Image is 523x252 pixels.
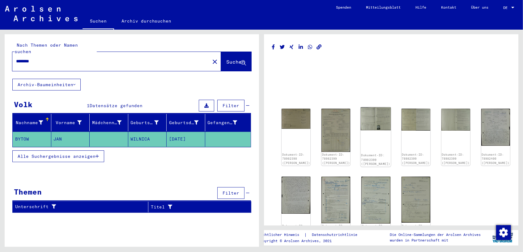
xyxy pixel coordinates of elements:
[491,230,514,245] img: yv_logo.png
[209,55,221,68] button: Klar
[361,153,391,166] a: Dokument-ID: 78982399 ([PERSON_NAME])
[56,120,75,125] font: Vorname
[402,224,430,236] a: Dokument-ID: 78982402 ([PERSON_NAME])
[18,82,73,87] font: Archiv-Baumeinheiten
[226,59,245,65] span: Suchen
[90,114,128,131] mat-header-cell: Maiden Name
[282,109,310,129] img: 001.jpg
[282,177,310,214] img: 002.jpg
[298,43,304,51] button: Auf LinkedIn teilen
[13,114,51,131] mat-header-cell: Last Name
[151,204,165,210] font: Titel
[167,114,205,131] mat-header-cell: Date of Birth
[482,153,510,165] a: Dokument-ID: 78982400 ([PERSON_NAME])
[361,107,391,131] img: 002.jpg
[54,118,90,128] div: Vorname
[402,109,430,131] img: 003.jpg
[51,114,90,131] mat-header-cell: First Name
[282,224,310,236] a: Dokument-ID: 78982400 ([PERSON_NAME])
[402,177,430,223] img: 001.jpg
[321,109,350,152] img: 001.jpg
[131,118,167,128] div: Geburtsort
[361,177,390,224] img: 002.jpg
[15,204,49,210] font: Unterschrift
[258,232,304,238] a: Rechtlicher Hinweis
[217,187,244,199] button: Filter
[208,120,241,125] font: Gefangener #
[128,132,167,147] mat-cell: WILNICA
[13,132,51,147] mat-cell: BYTOW
[14,186,42,197] div: Themen
[304,232,307,238] font: |
[322,224,350,236] a: Dokument-ID: 78982401 ([PERSON_NAME])
[131,120,159,125] font: Geburtsort
[390,232,481,237] p: Die Online-Sammlungen der Arolsen Archives
[270,43,277,51] button: Auf Facebook teilen
[12,150,104,162] button: Alle Suchergebnisse anzeigen
[223,190,239,196] span: Filter
[402,153,430,165] a: Dokument-ID: 78982399 ([PERSON_NAME])
[441,109,470,131] img: 004.jpg
[307,43,313,51] button: Auf WhatsApp teilen
[362,224,390,236] a: Dokument-ID: 78982401 ([PERSON_NAME])
[208,118,245,128] div: Gefangener #
[114,14,179,28] a: Archiv durchsuchen
[211,58,219,65] mat-icon: close
[87,103,90,108] span: 1
[282,153,310,165] a: Dokument-ID: 78982398 ([PERSON_NAME])
[221,52,251,71] button: Suchen
[90,103,143,108] span: Datensätze gefunden
[217,100,244,111] button: Filter
[12,79,81,90] button: Archiv-Baumeinheiten
[322,153,350,165] a: Dokument-ID: 78982399 ([PERSON_NAME])
[16,120,38,125] font: Nachname
[279,43,286,51] button: Auf Twitter teilen
[14,99,32,110] div: Volk
[51,132,90,147] mat-cell: JAN
[169,120,202,125] font: Geburtsdatum
[258,238,365,244] p: Copyright © Arolsen Archives, 2021
[496,225,511,240] img: Einwilligung ändern
[15,202,150,212] div: Unterschrift
[316,43,322,51] button: Link kopieren
[15,118,51,128] div: Nachname
[503,6,510,10] span: DE
[151,202,245,212] div: Titel
[92,120,123,125] font: Mädchenname
[442,153,470,165] a: Dokument-ID: 78982399 ([PERSON_NAME])
[307,232,365,238] a: Datenschutzrichtlinie
[390,237,481,243] p: wurden in Partnerschaft mit
[321,177,350,223] img: 001.jpg
[167,132,205,147] mat-cell: [DATE]
[288,43,295,51] button: Auf Xing teilen
[92,118,130,128] div: Mädchenname
[18,153,96,159] span: Alle Suchergebnisse anzeigen
[5,6,78,21] img: Arolsen_neg.svg
[128,114,167,131] mat-header-cell: Place of Birth
[481,109,510,146] img: 001.jpg
[83,14,114,30] a: Suchen
[169,118,206,128] div: Geburtsdatum
[15,42,78,54] mat-label: Nach Themen oder Namen suchen
[223,103,239,108] span: Filter
[205,114,251,131] mat-header-cell: Prisoner #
